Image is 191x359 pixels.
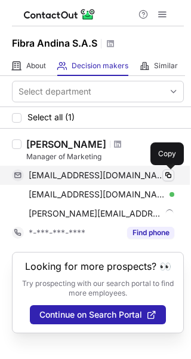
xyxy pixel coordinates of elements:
p: Try prospecting with our search portal to find more employees. [21,279,175,298]
span: [PERSON_NAME][EMAIL_ADDRESS][DOMAIN_NAME] [29,208,161,219]
span: About [26,61,46,71]
div: [PERSON_NAME] [26,138,106,150]
button: Continue on Search Portal [30,305,166,324]
span: Select all (1) [27,112,75,122]
span: [EMAIL_ADDRESS][DOMAIN_NAME] [29,189,165,200]
span: [EMAIL_ADDRESS][DOMAIN_NAME] [29,170,165,181]
div: Select department [19,86,91,98]
header: Looking for more prospects? 👀 [25,261,171,272]
h1: Fibra Andina S.A.S [12,36,97,50]
button: Reveal Button [127,227,174,239]
img: ContactOut v5.3.10 [24,7,95,22]
span: Continue on Search Portal [39,310,142,320]
span: Decision makers [72,61,128,71]
div: Manager of Marketing [26,151,184,162]
span: Similar [154,61,178,71]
